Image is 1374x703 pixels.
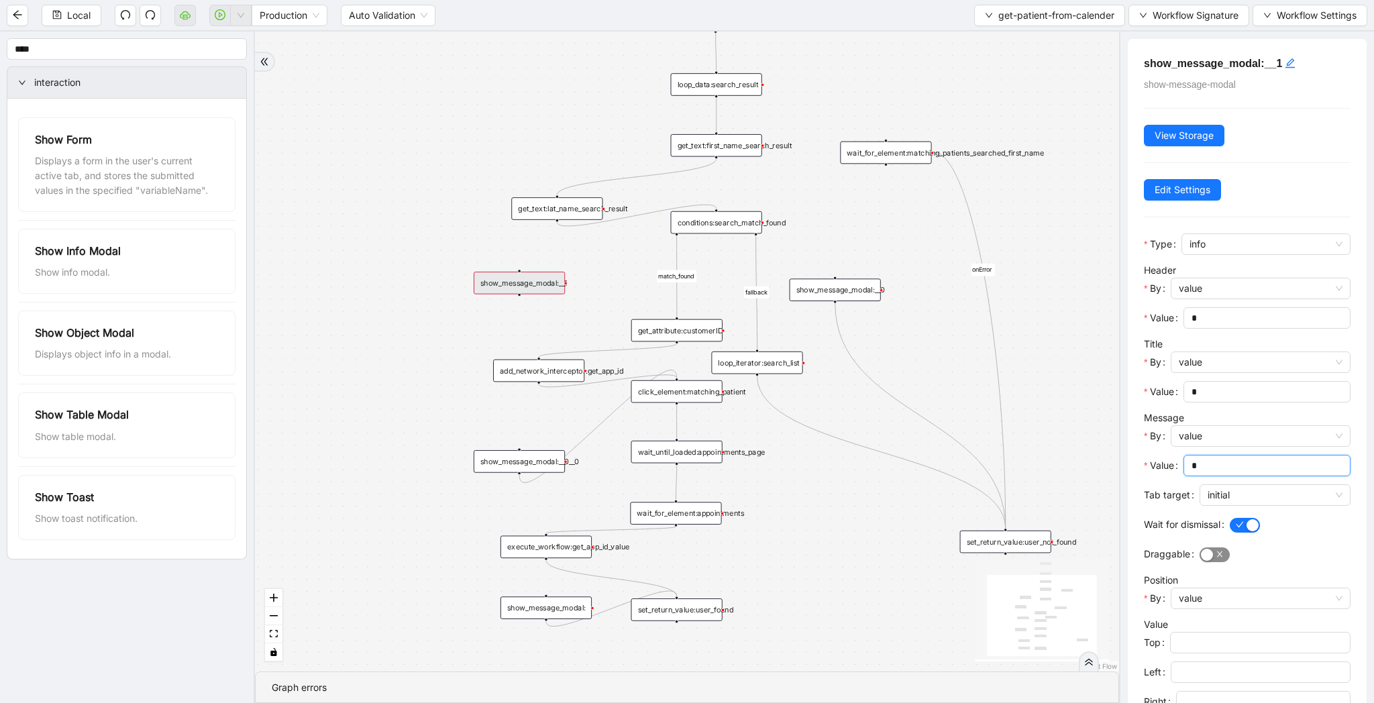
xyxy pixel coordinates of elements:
div: add_network_interceptor:get_app_id [493,360,584,382]
button: saveLocal [42,5,101,26]
span: value [1179,352,1342,372]
div: Show info modal. [35,265,219,280]
g: Edge from get_text:lat_name_search_result to conditions:search_match_found [557,205,716,226]
div: get_attribute:customerID [631,319,723,342]
label: Message [1144,412,1184,423]
span: get-patient-from-calender [998,8,1114,23]
button: down [230,5,252,26]
span: interaction [34,75,235,90]
div: wait_for_element:appointments [630,502,721,525]
g: Edge from show_message_modal: to set_return_value:user_found [546,591,677,627]
g: Edge from get_text:first_name_search_result to get_text:lat_name_search_result [557,159,716,195]
h5: show_message_modal:__1 [1144,55,1351,72]
g: Edge from conditions:search_match_found to get_attribute:customerID [657,236,696,317]
div: get_text:lat_name_search_result [511,197,602,220]
span: value [1179,426,1342,446]
span: save [52,10,62,19]
div: wait_until_loaded:appointments_page [631,441,723,464]
span: double-right [1084,657,1094,667]
div: get_text:first_name_search_result [671,134,762,157]
div: loop_data:search_result [671,73,762,96]
span: By [1150,355,1161,370]
label: Position [1144,574,1178,586]
g: Edge from add_network_interceptor:get_app_id to click_element:matching_patient [539,375,676,387]
div: wait_for_element:matching_patients_searched_first_nameplus-circle [840,142,931,164]
span: initial [1208,485,1342,505]
div: show_message_modal: [500,596,592,619]
label: Value [1144,618,1168,630]
div: click to edit id [1285,55,1296,71]
button: fit view [265,625,282,643]
div: Displays object info in a modal. [35,347,219,362]
div: set_return_value:user_not_found [960,531,1051,553]
span: Auto Validation [349,5,427,25]
button: downWorkflow Signature [1128,5,1249,26]
div: set_return_value:user_not_foundplus-circle [960,531,1051,553]
button: arrow-left [7,5,28,26]
g: Edge from show_message_modal:__0__0 to click_element:matching_patient [519,370,677,483]
div: execute_workflow:get_app_id_value [500,536,592,559]
button: zoom out [265,607,282,625]
span: edit [1285,58,1296,68]
div: Show Form [35,131,219,148]
button: downWorkflow Settings [1253,5,1367,26]
span: value [1179,588,1342,608]
span: Workflow Settings [1277,8,1357,23]
g: Edge from get_attribute:customerID to add_network_interceptor:get_app_id [539,343,677,357]
button: cloud-server [174,5,196,26]
div: click_element:matching_patient [631,380,723,403]
g: Edge from execute_workflow:get_app_id_value to set_return_value:user_found [546,560,677,596]
a: React Flow attribution [1082,662,1117,670]
span: show-message-modal [1144,79,1236,90]
div: set_return_value:user_found [631,598,723,621]
label: Header [1144,264,1176,276]
div: wait_for_element:matching_patients_searched_first_name [840,142,931,164]
span: cloud-server [180,9,191,20]
g: Edge from wait_for_element:appointments to execute_workflow:get_app_id_value [546,527,676,533]
div: Show Table Modal [35,407,219,423]
span: Type [1150,237,1172,252]
div: loop_iterator:search_list [711,351,802,374]
span: down [985,11,993,19]
span: arrow-left [12,9,23,20]
span: plus-circle [669,630,684,645]
button: zoom in [265,589,282,607]
div: show_message_modal:__0__0 [474,450,565,473]
div: Show Object Modal [35,325,219,341]
div: Displays a form in the user's current active tab, and stores the submitted values in the specifie... [35,154,219,198]
button: redo [140,5,161,26]
button: toggle interactivity [265,643,282,661]
g: Edge from loop_iterator:search_list to set_return_value:user_not_found [757,376,1006,529]
span: down [1263,11,1271,19]
span: undo [120,9,131,20]
div: show_message_modal:__0 [790,278,881,301]
div: show_message_modal:__1plus-circle [474,272,565,294]
div: conditions:search_match_found [671,211,762,234]
span: Draggable [1144,547,1190,561]
span: Edit Settings [1155,182,1210,197]
span: value [1179,278,1342,299]
button: downget-patient-from-calender [974,5,1125,26]
span: Value [1150,458,1174,473]
div: show_message_modal:__1 [474,272,565,294]
span: right [18,78,26,87]
span: Workflow Signature [1153,8,1238,23]
span: View Storage [1155,128,1214,143]
label: Title [1144,338,1163,349]
g: Edge from show_message_modal:__0 to set_return_value:user_not_found [835,303,1006,528]
span: Value [1150,384,1174,399]
span: info [1190,234,1342,254]
div: Show Toast [35,489,219,506]
span: Production [260,5,319,25]
span: plus-circle [878,173,894,188]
